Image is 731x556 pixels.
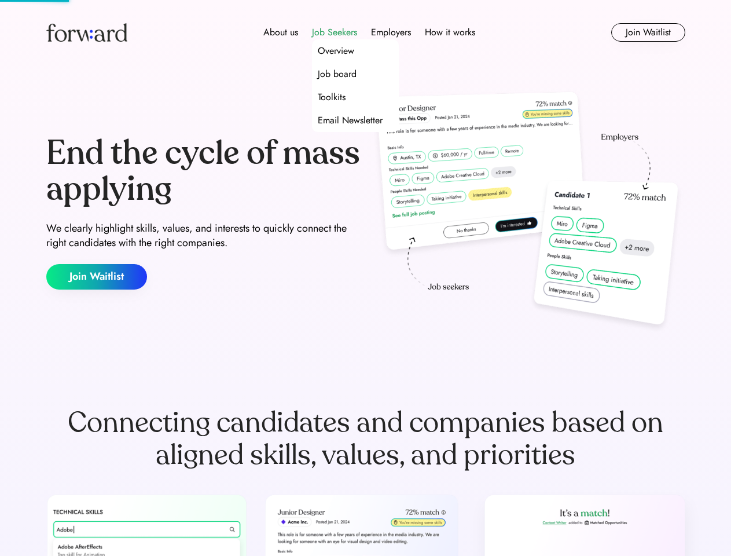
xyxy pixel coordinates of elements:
[318,67,357,81] div: Job board
[46,221,361,250] div: We clearly highlight skills, values, and interests to quickly connect the right candidates with t...
[371,25,411,39] div: Employers
[318,44,354,58] div: Overview
[318,90,346,104] div: Toolkits
[46,407,685,471] div: Connecting candidates and companies based on aligned skills, values, and priorities
[318,114,383,127] div: Email Newsletter
[312,25,357,39] div: Job Seekers
[611,23,685,42] button: Join Waitlist
[46,264,147,290] button: Join Waitlist
[46,136,361,207] div: End the cycle of mass applying
[425,25,475,39] div: How it works
[370,88,685,337] img: hero-image.png
[263,25,298,39] div: About us
[46,23,127,42] img: Forward logo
